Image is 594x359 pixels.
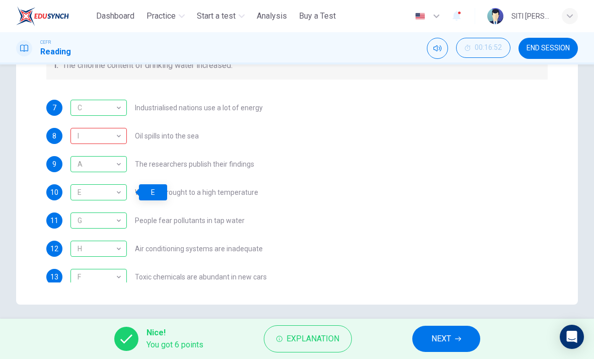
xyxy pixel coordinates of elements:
span: You got 6 points [146,339,203,351]
span: Air conditioning systems are inadequate [135,245,263,252]
span: Start a test [197,10,236,22]
span: 9 [52,161,56,168]
span: CEFR [40,39,51,46]
div: G [70,212,127,229]
div: Hide [456,38,510,59]
div: H [70,235,123,263]
div: F [70,263,123,292]
button: 00:16:52 [456,38,510,58]
button: END SESSION [518,38,578,59]
div: E [70,184,127,200]
button: Analysis [253,7,291,25]
span: 8 [52,132,56,139]
button: Explanation [264,325,352,352]
span: Toxic chemicals are abundant in new cars [135,273,267,280]
div: I [70,122,123,151]
span: Industrialised nations use a lot of energy [135,104,263,111]
div: A [70,150,123,179]
span: 12 [50,245,58,252]
div: C [70,94,123,122]
div: Open Intercom Messenger [560,325,584,349]
span: END SESSION [527,44,570,52]
button: Practice [142,7,189,25]
span: 7 [52,104,56,111]
span: 10 [50,189,58,196]
h1: Reading [40,46,71,58]
button: NEXT [412,326,480,352]
div: A [70,156,127,172]
span: The researchers publish their findings [135,161,254,168]
div: C [70,100,127,116]
span: The chlorine content of drinking water increased. [62,59,233,71]
span: Analysis [257,10,287,22]
img: ELTC logo [16,6,69,26]
div: E [139,184,167,200]
div: D [70,128,127,144]
span: Oil spills into the sea [135,132,199,139]
span: Practice [146,10,176,22]
span: I. [54,59,58,71]
span: People fear pollutants in tap water [135,217,245,224]
span: Dashboard [96,10,134,22]
button: Buy a Test [295,7,340,25]
div: F [70,269,127,285]
span: 13 [50,273,58,280]
span: NEXT [431,332,451,346]
div: SITI [PERSON_NAME] [PERSON_NAME] [511,10,550,22]
span: Nice! [146,327,203,339]
div: E [70,178,123,207]
div: H [70,241,127,257]
a: ELTC logo [16,6,92,26]
img: Profile picture [487,8,503,24]
button: Dashboard [92,7,138,25]
span: Water is brought to a high temperature [135,189,258,196]
span: Explanation [286,332,339,346]
div: Mute [427,38,448,59]
button: Start a test [193,7,249,25]
img: en [414,13,426,20]
span: Buy a Test [299,10,336,22]
span: 00:16:52 [475,44,502,52]
div: G [70,206,123,235]
span: 11 [50,217,58,224]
